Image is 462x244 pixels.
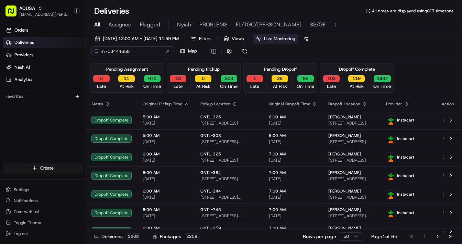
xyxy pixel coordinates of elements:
[310,21,326,29] span: SS/GF
[269,120,317,126] span: [DATE]
[397,210,414,216] span: Instacart
[386,171,395,180] img: profile_instacart_ahold_partner.png
[397,136,414,141] span: Instacart
[91,101,103,107] span: Status
[200,195,258,200] span: [STREET_ADDRESS][PERSON_NAME]
[200,170,221,175] span: GNTL-364
[200,133,221,138] span: GNTL-308
[184,233,200,240] div: 3208
[328,195,375,200] span: [STREET_ADDRESS]
[3,229,83,239] button: Log out
[3,25,86,36] a: Orders
[269,225,317,231] span: 7:00 AM
[14,27,28,33] span: Orders
[143,176,189,182] span: [DATE]
[373,83,391,90] span: On Time
[386,101,402,107] span: Provider
[106,66,148,72] div: Pending Assignment
[386,208,395,217] img: profile_instacart_ahold_partner.png
[58,100,64,106] div: 💻
[269,101,310,107] span: Original Dropoff Time
[441,101,455,107] div: Action
[374,75,391,82] button: 1937
[327,83,336,90] span: Late
[328,120,375,126] span: [STREET_ADDRESS]
[177,46,200,56] button: Map
[303,233,336,240] p: Rows per page
[397,191,414,197] span: Instacart
[170,75,186,82] button: 18
[143,188,189,194] span: 6:00 AM
[143,213,189,219] span: [DATE]
[323,75,340,82] button: 103
[103,36,179,42] span: [DATE] 12:00 AM - [DATE] 11:59 PM
[7,66,19,78] img: 1736555255976-a54dd68f-1ca7-489b-9aae-adbdc363a1c4
[7,100,12,106] div: 📗
[200,101,231,107] span: Pickup Location
[14,52,33,58] span: Providers
[386,227,395,236] img: profile_instacart_ahold_partner.png
[68,116,83,121] span: Pylon
[19,5,35,12] button: ADUSA
[167,63,241,93] div: Pending Pickup18Late0At Risk203On Time
[188,66,220,72] div: Pending Pickup
[19,12,68,17] button: [EMAIL_ADDRESS][PERSON_NAME][DOMAIN_NAME]
[177,21,191,29] span: Nyiah
[269,114,317,120] span: 6:00 AM
[4,97,55,109] a: 📗Knowledge Base
[328,133,361,138] span: [PERSON_NAME]
[90,63,164,93] div: Pending Assignment5Late11At Risk670On Time
[200,114,221,120] span: GNTL-325
[143,133,189,138] span: 5:00 AM
[328,114,361,120] span: [PERSON_NAME]
[232,36,244,42] span: Views
[397,173,414,178] span: Instacart
[328,170,361,175] span: [PERSON_NAME]
[48,116,83,121] a: Powered byPylon
[199,36,211,42] span: Filters
[269,133,317,138] span: 6:00 AM
[143,195,189,200] span: [DATE]
[93,75,110,82] button: 5
[143,120,189,126] span: [DATE]
[269,158,317,163] span: [DATE]
[200,188,221,194] span: GNTL-344
[143,225,189,231] span: 6:00 AM
[328,176,375,182] span: [STREET_ADDRESS]
[14,187,29,193] span: Settings
[200,213,258,219] span: [STREET_ADDRESS][PERSON_NAME]
[328,101,360,107] span: Dropoff Location
[14,64,30,70] span: Nash AI
[328,158,375,163] span: [STREET_ADDRESS]
[23,72,87,78] div: We're available if you need us!
[118,75,135,82] button: 11
[143,158,189,163] span: [DATE]
[3,74,86,85] a: Analytics
[14,198,38,204] span: Notifications
[97,83,106,90] span: Late
[269,170,317,175] span: 7:00 AM
[143,151,189,157] span: 6:00 AM
[200,207,221,212] span: GNTL-745
[14,100,53,106] span: Knowledge Base
[3,37,86,48] a: Deliveries
[372,8,454,14] span: All times are displayed using CDT timezone
[320,63,394,93] div: Dropoff Complete103Late119At Risk1937On Time
[397,117,414,123] span: Instacart
[328,188,361,194] span: [PERSON_NAME]
[397,154,414,160] span: Instacart
[174,83,183,90] span: Late
[243,63,317,93] div: Pending Dropoff1Late28At Risk95On Time
[18,44,113,51] input: Clear
[3,218,83,228] button: Toggle Theme
[188,48,197,54] span: Map
[14,220,41,225] span: Toggle Theme
[3,49,86,60] a: Providers
[348,75,365,82] button: 119
[269,151,317,157] span: 7:00 AM
[200,120,258,126] span: [STREET_ADDRESS]
[269,207,317,212] span: 7:00 AM
[3,62,86,73] a: Nash AI
[14,77,33,83] span: Analytics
